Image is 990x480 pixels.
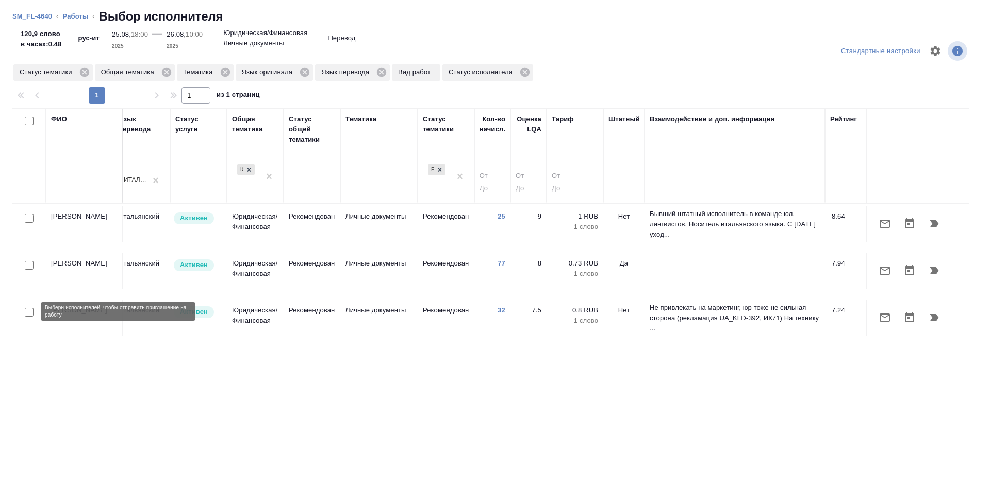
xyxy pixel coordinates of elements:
div: Статус услуги [175,114,222,135]
div: Общая тематика [232,114,278,135]
div: Взаимодействие и доп. информация [650,114,774,124]
td: [PERSON_NAME] [46,206,123,242]
a: SM_FL-4640 [12,12,52,20]
div: Кол-во начисл. [480,114,505,135]
div: Тематика [177,64,234,81]
td: 7.5 [510,300,547,336]
input: От [480,170,505,183]
div: split button [838,43,923,59]
td: Юридическая/Финансовая [227,300,284,336]
div: Язык перевода [315,64,390,81]
input: От [516,170,541,183]
span: Посмотреть информацию [948,41,969,61]
button: Отправить предложение о работе [872,211,897,236]
p: Личные документы [345,211,412,222]
td: Юридическая/Финансовая [227,206,284,242]
p: Тематика [183,67,217,77]
div: 7.94 [832,258,861,269]
p: Активен [180,307,208,317]
a: 32 [498,306,505,314]
p: Личные документы [345,305,412,316]
div: Тариф [552,114,574,124]
div: Статус тематики [13,64,93,81]
div: Юридическая/Финансовая [236,163,256,176]
td: Нет [603,300,645,336]
td: Рекомендован [284,253,340,289]
td: Рекомендован [418,253,474,289]
input: Выбери исполнителей, чтобы отправить приглашение на работу [25,261,34,270]
p: 0.73 RUB [552,258,598,269]
td: Рекомендован [418,206,474,242]
p: Статус тематики [20,67,76,77]
div: Оценка LQA [516,114,541,135]
div: Статус тематики [423,114,469,135]
div: Рекомендован [428,164,434,175]
p: Личные документы [345,258,412,269]
p: Общая тематика [101,67,158,77]
td: Итальянский [113,206,170,242]
p: 1 RUB [552,211,598,222]
a: 25 [498,212,505,220]
input: Выбери исполнителей, чтобы отправить приглашение на работу [25,214,34,223]
div: — [152,25,162,52]
button: Открыть календарь загрузки [897,211,922,236]
td: 9 [510,206,547,242]
div: ФИО [51,114,67,124]
td: Нет [603,206,645,242]
div: Юридическая/Финансовая [237,164,243,175]
td: Итальянский [113,253,170,289]
button: Отправить предложение о работе [872,258,897,283]
input: До [552,183,598,195]
p: 18:00 [131,30,148,38]
p: Язык перевода [321,67,373,77]
td: Юридическая/Финансовая [227,253,284,289]
span: Настроить таблицу [923,39,948,63]
div: Рейтинг [830,114,857,124]
div: Язык перевода [119,114,165,135]
div: Язык оригинала [236,64,313,81]
td: [PERSON_NAME] [46,253,123,289]
a: Работы [63,12,89,20]
h2: Выбор исполнителя [99,8,223,25]
p: Бывший штатный исполнитель в команде юл. лингвистов. Носитель итальянского языка. С [DATE] уход... [650,209,820,240]
p: Юридическая/Финансовая [223,28,307,38]
div: Итальянский [124,176,147,185]
div: Статус исполнителя [442,64,533,81]
td: Итальянский [113,300,170,336]
td: Рекомендован [284,300,340,336]
p: 1 слово [552,269,598,279]
a: 77 [498,259,505,267]
td: Да [603,253,645,289]
button: Продолжить [922,258,947,283]
p: 0.8 RUB [552,305,598,316]
p: 26.08, [167,30,186,38]
p: Вид работ [398,67,434,77]
nav: breadcrumb [12,8,978,25]
p: 1 слово [552,222,598,232]
div: Статус общей тематики [289,114,335,145]
p: 10:00 [186,30,203,38]
div: Штатный [608,114,640,124]
div: Общая тематика [95,64,175,81]
button: Продолжить [922,211,947,236]
p: 1 слово [552,316,598,326]
button: Открыть календарь загрузки [897,305,922,330]
p: 25.08, [112,30,131,38]
input: До [516,183,541,195]
input: До [480,183,505,195]
td: Рекомендован [284,206,340,242]
button: Продолжить [922,305,947,330]
td: [PERSON_NAME] [46,300,123,336]
button: Отправить предложение о работе [872,305,897,330]
td: 8 [510,253,547,289]
td: Рекомендован [418,300,474,336]
div: 7.24 [832,305,861,316]
div: Тематика [345,114,376,124]
p: 120,9 слово [21,29,62,39]
div: 8.64 [832,211,861,222]
button: Открыть календарь загрузки [897,258,922,283]
div: Рекомендован [427,163,447,176]
p: Активен [180,213,208,223]
p: Перевод [328,33,355,43]
li: ‹ [92,11,94,22]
